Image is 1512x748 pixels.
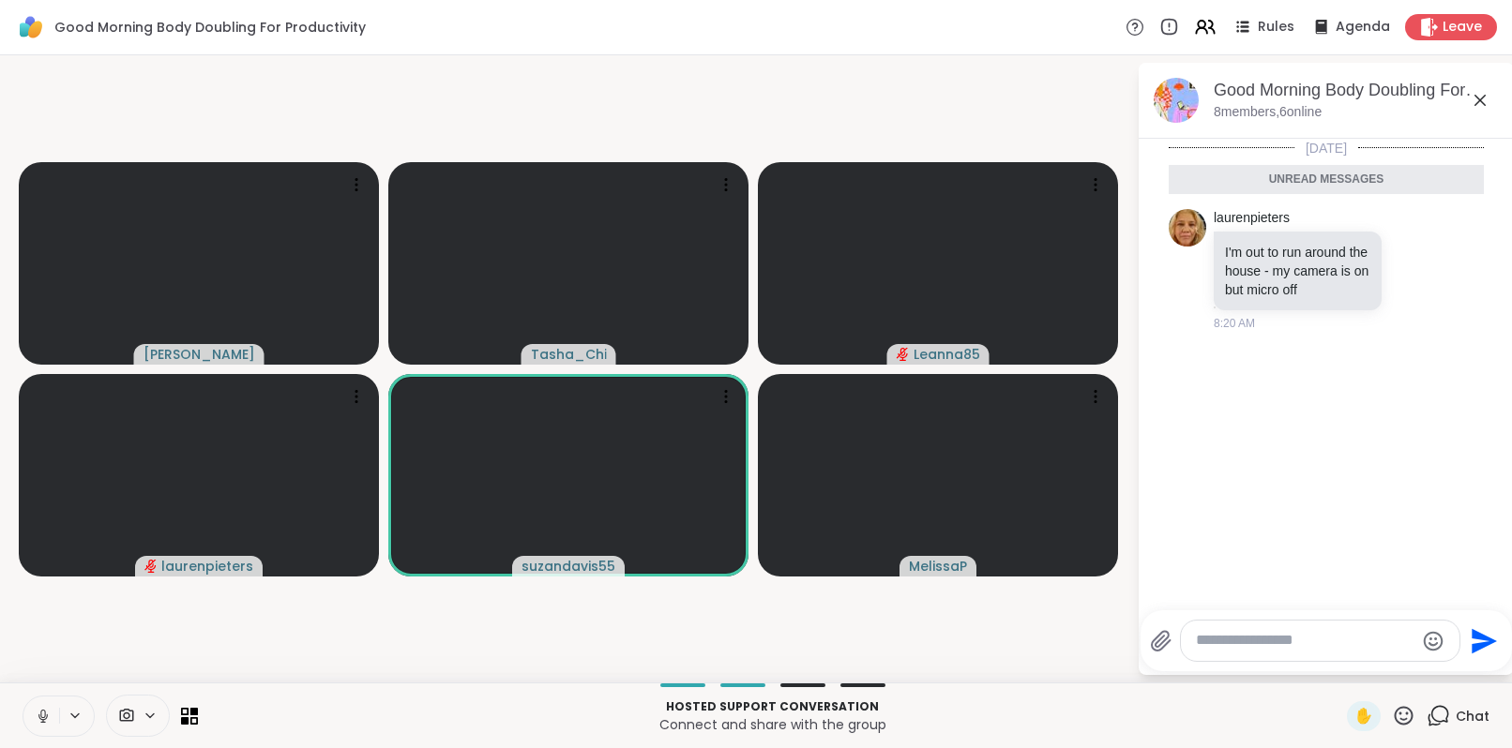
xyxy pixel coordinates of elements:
[144,560,158,573] span: audio-muted
[1456,707,1489,726] span: Chat
[161,557,253,576] span: laurenpieters
[522,557,615,576] span: suzandavis55
[909,557,967,576] span: MelissaP
[54,18,366,37] span: Good Morning Body Doubling For Productivity
[1154,78,1199,123] img: Good Morning Body Doubling For Productivity, Oct 06
[1422,630,1444,652] button: Emoji picker
[1336,18,1390,37] span: Agenda
[1169,209,1206,247] img: https://sharewell-space-live.sfo3.digitaloceanspaces.com/user-generated/6db1c613-e116-4ac2-aedd-9...
[1225,243,1370,299] p: I'm out to run around the house - my camera is on but micro off
[914,345,980,364] span: Leanna85
[1258,18,1294,37] span: Rules
[1443,18,1482,37] span: Leave
[1354,705,1373,727] span: ✋
[1169,165,1484,195] div: Unread messages
[1214,209,1290,228] a: laurenpieters
[1460,620,1503,662] button: Send
[1214,315,1255,332] span: 8:20 AM
[209,698,1336,715] p: Hosted support conversation
[897,348,910,361] span: audio-muted
[1196,631,1414,651] textarea: Type your message
[1294,139,1358,157] span: [DATE]
[144,345,255,364] span: [PERSON_NAME]
[1214,79,1499,102] div: Good Morning Body Doubling For Productivity, [DATE]
[1214,103,1322,122] p: 8 members, 6 online
[531,345,607,364] span: Tasha_Chi
[209,715,1336,734] p: Connect and share with the group
[15,11,47,43] img: ShareWell Logomark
